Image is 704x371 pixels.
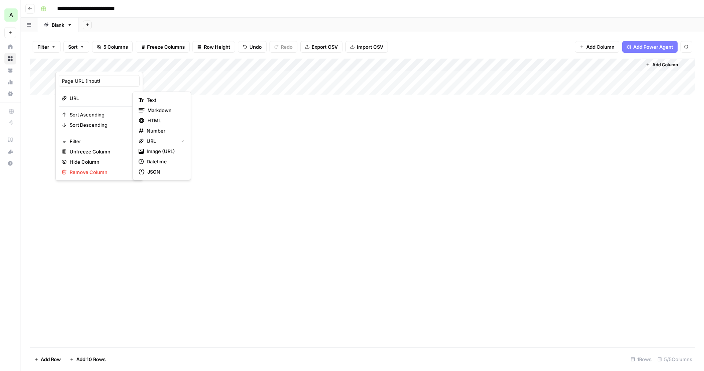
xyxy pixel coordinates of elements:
[147,107,182,114] span: Markdown
[147,168,182,175] span: JSON
[147,137,175,145] span: URL
[147,148,182,155] span: Image (URL)
[70,94,126,102] span: URL
[643,60,681,70] button: Add Column
[652,62,678,68] span: Add Column
[147,127,182,134] span: Number
[147,96,182,104] span: Text
[147,158,182,165] span: Datetime
[147,117,182,124] span: HTML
